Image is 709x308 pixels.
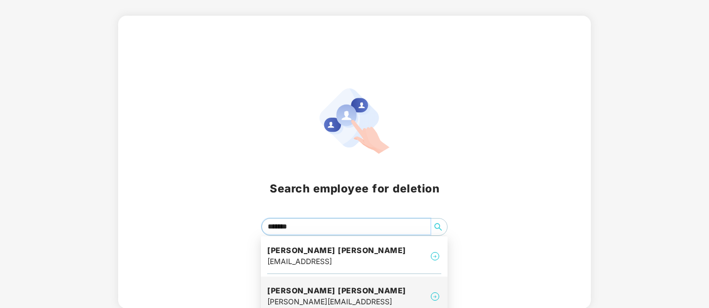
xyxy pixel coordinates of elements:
div: [PERSON_NAME][EMAIL_ADDRESS] [267,296,406,307]
span: search [430,223,447,231]
h2: Search employee for deletion [131,180,578,197]
img: svg+xml;base64,PHN2ZyB4bWxucz0iaHR0cDovL3d3dy53My5vcmcvMjAwMC9zdmciIHhtbG5zOnhsaW5rPSJodHRwOi8vd3... [319,88,390,154]
img: svg+xml;base64,PHN2ZyB4bWxucz0iaHR0cDovL3d3dy53My5vcmcvMjAwMC9zdmciIHdpZHRoPSIyNCIgaGVpZ2h0PSIyNC... [429,290,441,303]
button: search [430,219,447,235]
h4: [PERSON_NAME] [PERSON_NAME] [267,245,406,256]
img: svg+xml;base64,PHN2ZyB4bWxucz0iaHR0cDovL3d3dy53My5vcmcvMjAwMC9zdmciIHdpZHRoPSIyNCIgaGVpZ2h0PSIyNC... [429,250,441,263]
div: [EMAIL_ADDRESS] [267,256,406,267]
h4: [PERSON_NAME] [PERSON_NAME] [267,286,406,296]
